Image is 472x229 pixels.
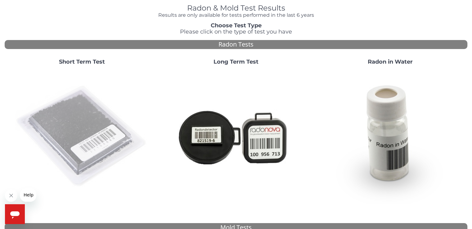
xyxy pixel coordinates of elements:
[143,12,328,18] h4: Results are only available for tests performed in the last 6 years
[324,70,457,203] img: RadoninWater.jpg
[20,188,36,202] iframe: Message from company
[59,58,105,65] strong: Short Term Test
[5,189,17,202] iframe: Close message
[368,58,413,65] strong: Radon in Water
[15,70,149,203] img: ShortTerm.jpg
[143,4,328,12] h1: Radon & Mold Test Results
[169,70,303,203] img: Radtrak2vsRadtrak3.jpg
[180,28,292,35] span: Please click on the type of test you have
[214,58,258,65] strong: Long Term Test
[5,40,467,49] div: Radon Tests
[5,204,25,224] iframe: Button to launch messaging window
[211,22,262,29] strong: Choose Test Type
